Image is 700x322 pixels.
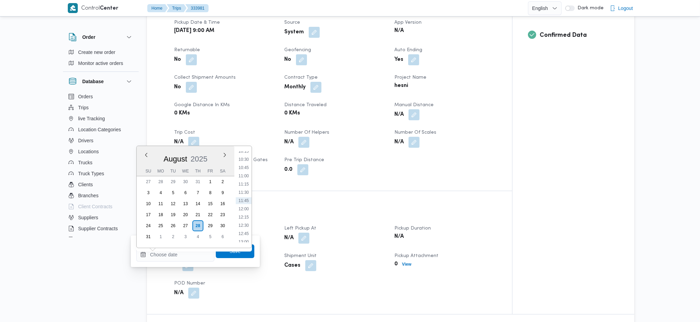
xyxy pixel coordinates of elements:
div: day-3 [143,187,154,198]
button: Logout [607,1,636,15]
li: 11:30 [236,189,252,196]
b: Center [100,6,118,11]
div: day-29 [205,220,216,231]
button: Database [68,77,133,86]
div: day-2 [168,231,179,242]
div: day-25 [155,220,166,231]
div: Fr [205,166,216,176]
b: Yes [394,56,403,64]
div: day-27 [180,220,191,231]
span: Pickup date & time [174,20,220,25]
span: Monitor active orders [78,59,123,67]
b: N/A [394,233,404,241]
li: 11:15 [236,181,252,188]
div: day-14 [192,198,203,209]
div: day-17 [143,209,154,220]
span: Create new order [78,48,115,56]
span: Truck Types [78,169,104,178]
span: Geofencing [284,48,311,52]
div: day-5 [168,187,179,198]
span: POD Number [174,281,205,286]
span: Supplier Contracts [78,224,118,233]
div: day-1 [205,176,216,187]
li: 12:15 [236,214,252,221]
div: day-27 [143,176,154,187]
button: Drivers [66,135,136,146]
b: 0 KMs [174,109,190,118]
b: N/A [394,27,404,35]
button: Create new order [66,47,136,58]
div: day-10 [143,198,154,209]
button: Trips [66,102,136,113]
div: Database [63,91,139,240]
b: hesni [394,82,408,90]
b: System [284,28,304,36]
button: Next month [222,152,227,158]
li: 11:45 [236,197,252,204]
li: 12:00 [236,206,252,212]
div: day-3 [180,231,191,242]
b: 0 [394,260,398,268]
span: Logout [618,4,633,12]
div: day-4 [155,187,166,198]
div: Su [143,166,154,176]
div: day-6 [217,231,228,242]
div: Tu [168,166,179,176]
div: day-16 [217,198,228,209]
span: Number of Scales [394,130,436,135]
b: No [174,56,181,64]
div: Button. Open the month selector. August is currently selected. [163,154,188,164]
span: 2025 [191,155,208,163]
span: August [163,155,187,163]
img: X8yXhbKr1z7QwAAAABJRU5ErkJggg== [68,3,78,13]
span: Collect Shipment Amounts [174,75,236,80]
button: Suppliers [66,212,136,223]
h3: Order [82,33,95,41]
span: Drivers [78,136,93,145]
div: Mo [155,166,166,176]
span: Dark mode [575,5,604,11]
div: day-22 [205,209,216,220]
div: day-18 [155,209,166,220]
button: Locations [66,146,136,157]
div: day-1 [155,231,166,242]
b: N/A [174,138,183,146]
div: day-2 [217,176,228,187]
div: day-29 [168,176,179,187]
li: 10:30 [236,156,252,163]
span: Pickup Duration [394,226,431,231]
h3: Database [82,77,104,86]
span: Orders [78,92,93,101]
input: Press the down key to enter a popover containing a calendar. Press the escape key to close the po... [136,248,214,262]
div: month-2025-08 [142,176,229,242]
span: Project Name [394,75,426,80]
span: Branches [78,191,98,200]
span: Returnable [174,48,200,52]
b: Cases [284,262,300,270]
div: day-28 [192,220,203,231]
li: 12:30 [236,222,252,229]
button: Location Categories [66,124,136,135]
div: day-21 [192,209,203,220]
span: App Version [394,20,422,25]
div: day-15 [205,198,216,209]
span: Clients [78,180,93,189]
button: Branches [66,190,136,201]
span: Devices [78,235,95,244]
span: Trip Cost [174,130,195,135]
button: Order [68,33,133,41]
div: Button. Open the year selector. 2025 is currently selected. [190,154,208,164]
span: Google distance in KMs [174,103,230,107]
li: 11:00 [236,173,252,179]
span: Distance Traveled [284,103,327,107]
span: Left Pickup At [284,226,316,231]
button: Truck Types [66,168,136,179]
button: live Tracking [66,113,136,124]
div: Order [63,47,139,71]
button: Supplier Contracts [66,223,136,234]
li: 13:00 [236,238,252,245]
div: day-30 [180,176,191,187]
div: day-31 [143,231,154,242]
div: day-8 [205,187,216,198]
button: Client Contracts [66,201,136,212]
